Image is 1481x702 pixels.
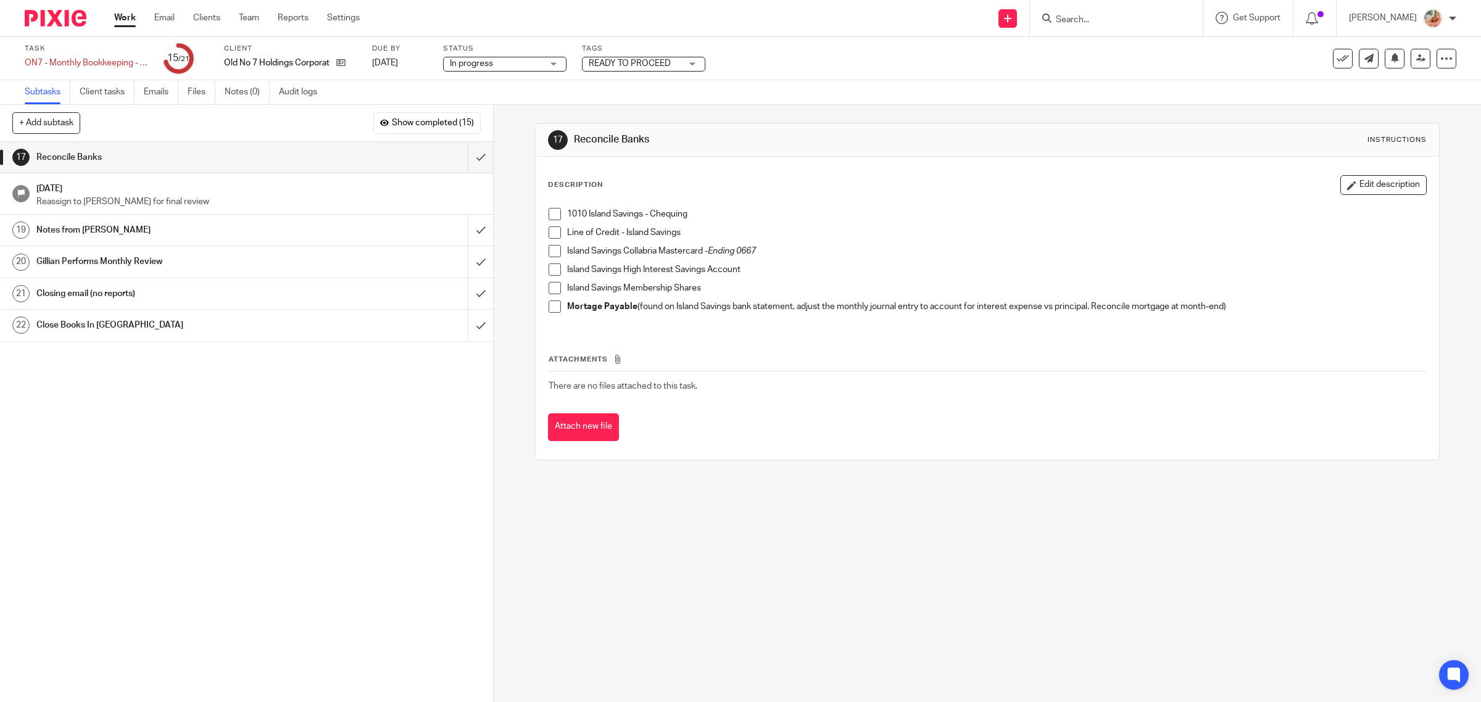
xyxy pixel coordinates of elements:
label: Due by [372,44,428,54]
a: Subtasks [25,80,70,104]
a: Files [188,80,215,104]
div: Instructions [1367,135,1427,145]
input: Search [1055,15,1166,26]
div: 21 [12,285,30,302]
a: Reports [278,12,309,24]
h1: Close Books In [GEOGRAPHIC_DATA] [36,316,316,334]
div: 15 [167,51,189,65]
span: In progress [450,59,493,68]
p: Old No 7 Holdings Corporation [224,57,330,69]
label: Task [25,44,148,54]
span: READY TO PROCEED [589,59,671,68]
button: Show completed (15) [373,112,481,133]
span: Attachments [549,356,608,363]
span: [DATE] [372,59,398,67]
img: MIC.jpg [1423,9,1443,28]
a: Email [154,12,175,24]
h1: Reconcile Banks [574,133,1013,146]
h1: Notes from [PERSON_NAME] [36,221,316,239]
p: [PERSON_NAME] [1349,12,1417,24]
button: + Add subtask [12,112,80,133]
h1: Closing email (no reports) [36,284,316,303]
h1: Reconcile Banks [36,148,316,167]
div: 19 [12,221,30,239]
p: Line of Credit - Island Savings [567,226,1427,239]
p: 1010 Island Savings - Chequing [567,208,1427,220]
div: 22 [12,316,30,334]
label: Status [443,44,566,54]
span: There are no files attached to this task. [549,382,697,390]
a: Notes (0) [225,80,270,104]
span: Get Support [1233,14,1280,22]
label: Client [224,44,357,54]
h1: Gillian Performs Monthly Review [36,252,316,271]
em: Ending 0667 [708,247,756,255]
p: Description [548,180,603,190]
a: Audit logs [279,80,326,104]
p: Island Savings High Interest Savings Account [567,263,1427,276]
p: (found on Island Savings bank statement, adjust the monthly journal entry to account for interest... [567,300,1427,313]
a: Client tasks [80,80,135,104]
div: ON7 - Monthly Bookkeeping - May [25,57,148,69]
button: Edit description [1340,175,1427,195]
strong: Mortage Payable [567,302,637,311]
a: Clients [193,12,220,24]
a: Team [239,12,259,24]
label: Tags [582,44,705,54]
p: Island Savings Membership Shares [567,282,1427,294]
a: Work [114,12,136,24]
h1: [DATE] [36,180,481,195]
div: 17 [548,130,568,150]
div: 17 [12,149,30,166]
span: Show completed (15) [392,118,474,128]
a: Emails [144,80,178,104]
small: /21 [178,56,189,62]
button: Attach new file [548,413,619,441]
img: Pixie [25,10,86,27]
p: Island Savings Collabria Mastercard - [567,245,1427,257]
p: Reassign to [PERSON_NAME] for final review [36,196,481,208]
div: 20 [12,254,30,271]
a: Settings [327,12,360,24]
